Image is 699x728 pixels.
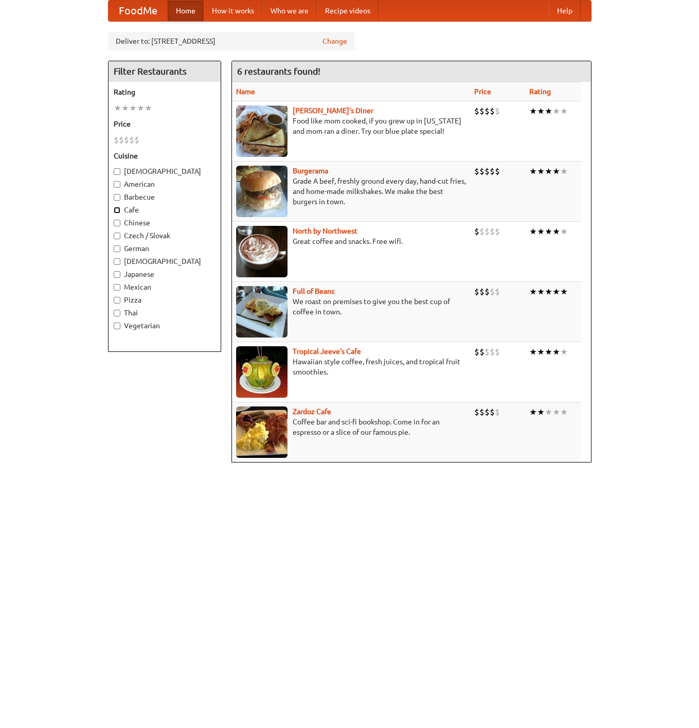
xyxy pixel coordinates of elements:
[293,106,373,115] a: [PERSON_NAME]'s Diner
[114,230,216,241] label: Czech / Slovak
[121,102,129,114] li: ★
[293,347,361,356] b: Tropical Jeeve's Cafe
[495,166,500,177] li: $
[560,406,568,418] li: ★
[262,1,317,21] a: Who we are
[236,417,466,437] p: Coffee bar and sci-fi bookshop. Come in for an espresso or a slice of our famous pie.
[545,346,552,358] li: ★
[236,357,466,377] p: Hawaiian style coffee, fresh juices, and tropical fruit smoothies.
[537,286,545,297] li: ★
[495,105,500,117] li: $
[129,102,137,114] li: ★
[479,166,485,177] li: $
[474,166,479,177] li: $
[552,166,560,177] li: ★
[545,406,552,418] li: ★
[490,286,495,297] li: $
[114,179,216,189] label: American
[114,243,216,254] label: German
[109,61,221,82] h4: Filter Restaurants
[114,119,216,129] h5: Price
[474,105,479,117] li: $
[114,256,216,267] label: [DEMOGRAPHIC_DATA]
[236,226,288,277] img: north.jpg
[529,346,537,358] li: ★
[485,406,490,418] li: $
[114,181,120,188] input: American
[119,134,124,146] li: $
[495,286,500,297] li: $
[552,346,560,358] li: ★
[485,105,490,117] li: $
[474,406,479,418] li: $
[114,166,216,176] label: [DEMOGRAPHIC_DATA]
[537,346,545,358] li: ★
[293,407,331,416] a: Zardoz Cafe
[485,286,490,297] li: $
[552,406,560,418] li: ★
[552,226,560,237] li: ★
[545,286,552,297] li: ★
[529,105,537,117] li: ★
[485,226,490,237] li: $
[236,286,288,338] img: beans.jpg
[236,116,466,136] p: Food like mom cooked, if you grew up in [US_STATE] and mom ran a diner. Try our blue plate special!
[293,167,328,175] a: Burgerama
[529,226,537,237] li: ★
[114,220,120,226] input: Chinese
[114,295,216,305] label: Pizza
[204,1,262,21] a: How it works
[236,236,466,246] p: Great coffee and snacks. Free wifi.
[545,226,552,237] li: ★
[529,406,537,418] li: ★
[124,134,129,146] li: $
[114,282,216,292] label: Mexican
[490,406,495,418] li: $
[537,406,545,418] li: ★
[236,105,288,157] img: sallys.jpg
[236,406,288,458] img: zardoz.jpg
[322,36,347,46] a: Change
[495,226,500,237] li: $
[545,166,552,177] li: ★
[114,151,216,161] h5: Cuisine
[114,207,120,214] input: Cafe
[114,194,120,201] input: Barbecue
[560,166,568,177] li: ★
[114,168,120,175] input: [DEMOGRAPHIC_DATA]
[236,346,288,398] img: jeeves.jpg
[560,346,568,358] li: ★
[474,226,479,237] li: $
[495,346,500,358] li: $
[529,87,551,96] a: Rating
[114,134,119,146] li: $
[474,87,491,96] a: Price
[479,226,485,237] li: $
[137,102,145,114] li: ★
[114,87,216,97] h5: Rating
[114,192,216,202] label: Barbecue
[474,346,479,358] li: $
[537,166,545,177] li: ★
[109,1,168,21] a: FoodMe
[479,286,485,297] li: $
[114,258,120,265] input: [DEMOGRAPHIC_DATA]
[479,406,485,418] li: $
[114,271,120,278] input: Japanese
[293,287,334,295] a: Full of Beans
[537,105,545,117] li: ★
[490,226,495,237] li: $
[237,66,320,76] ng-pluralize: 6 restaurants found!
[114,310,120,316] input: Thai
[552,105,560,117] li: ★
[236,296,466,317] p: We roast on premises to give you the best cup of coffee in town.
[545,105,552,117] li: ★
[529,166,537,177] li: ★
[114,218,216,228] label: Chinese
[485,166,490,177] li: $
[560,286,568,297] li: ★
[114,308,216,318] label: Thai
[552,286,560,297] li: ★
